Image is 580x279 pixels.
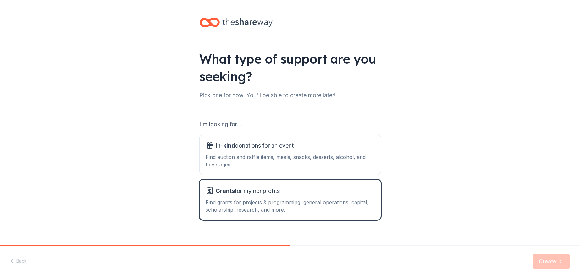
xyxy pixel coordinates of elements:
[200,90,381,100] div: Pick one for now. You'll be able to create more later!
[200,119,381,129] div: I'm looking for...
[216,142,235,149] span: In-kind
[216,187,235,194] span: Grants
[216,186,280,196] span: for my nonprofits
[200,50,381,85] div: What type of support are you seeking?
[216,141,294,151] span: donations for an event
[200,134,381,175] button: In-kinddonations for an eventFind auction and raffle items, meals, snacks, desserts, alcohol, and...
[206,198,374,214] div: Find grants for projects & programming, general operations, capital, scholarship, research, and m...
[200,180,381,220] button: Grantsfor my nonprofitsFind grants for projects & programming, general operations, capital, schol...
[206,153,374,168] div: Find auction and raffle items, meals, snacks, desserts, alcohol, and beverages.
